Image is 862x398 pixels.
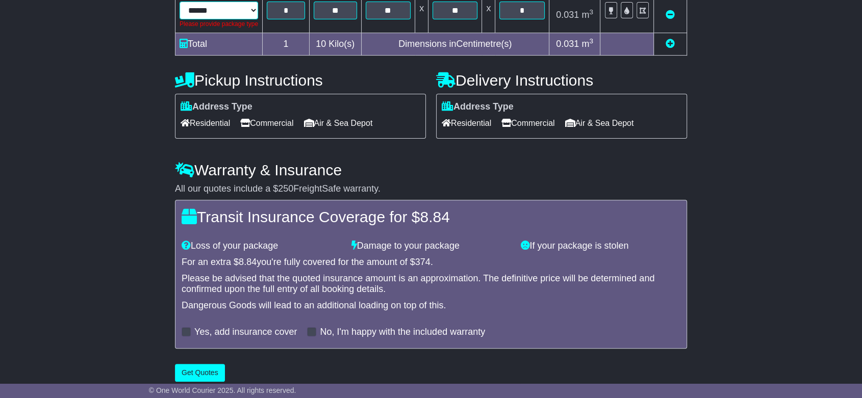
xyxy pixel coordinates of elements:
div: Damage to your package [346,241,516,252]
span: © One World Courier 2025. All rights reserved. [149,386,296,394]
div: Loss of your package [176,241,346,252]
h4: Warranty & Insurance [175,162,687,178]
a: Add new item [666,39,675,49]
h4: Transit Insurance Coverage for $ [182,208,680,225]
button: Get Quotes [175,364,225,382]
a: Remove this item [666,10,675,20]
span: Residential [442,115,491,131]
td: Total [175,33,263,56]
span: Commercial [240,115,293,131]
span: 0.031 [556,10,579,20]
span: 8.84 [420,208,449,225]
span: Air & Sea Depot [304,115,373,131]
sup: 3 [589,8,593,16]
sup: 3 [589,37,593,45]
div: If your package is stolen [516,241,686,252]
div: Please be advised that the quoted insurance amount is an approximation. The definitive price will... [182,273,680,295]
div: Please provide package type [180,19,258,29]
span: 10 [316,39,326,49]
span: 374 [415,257,430,267]
span: Air & Sea Depot [565,115,634,131]
h4: Delivery Instructions [436,72,687,89]
h4: Pickup Instructions [175,72,426,89]
label: Yes, add insurance cover [194,327,297,338]
td: Dimensions in Centimetre(s) [361,33,549,56]
span: Commercial [501,115,554,131]
span: Residential [181,115,230,131]
span: 250 [278,183,293,194]
td: Kilo(s) [309,33,361,56]
div: All our quotes include a $ FreightSafe warranty. [175,183,687,195]
span: 8.84 [239,257,257,267]
div: For an extra $ you're fully covered for the amount of $ . [182,257,680,268]
td: 1 [263,33,310,56]
label: Address Type [181,101,252,113]
span: m [581,10,593,20]
label: No, I'm happy with the included warranty [320,327,485,338]
span: 0.031 [556,39,579,49]
div: Dangerous Goods will lead to an additional loading on top of this. [182,300,680,311]
label: Address Type [442,101,514,113]
span: m [581,39,593,49]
